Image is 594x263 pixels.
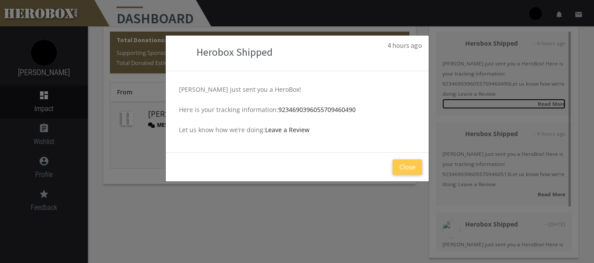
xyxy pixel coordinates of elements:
button: Close [393,159,422,175]
a: Leave a Review [265,126,310,134]
p: [PERSON_NAME] just sent you a HeroBox! Here is your tracking information: Let us know how we’re d... [179,84,415,135]
h3: Herobox Shipped [172,42,422,64]
small: 4 hours ago [387,42,422,49]
img: 34099-202507161046300400.png [172,42,194,64]
a: 9234690396055709460490 [278,105,356,114]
